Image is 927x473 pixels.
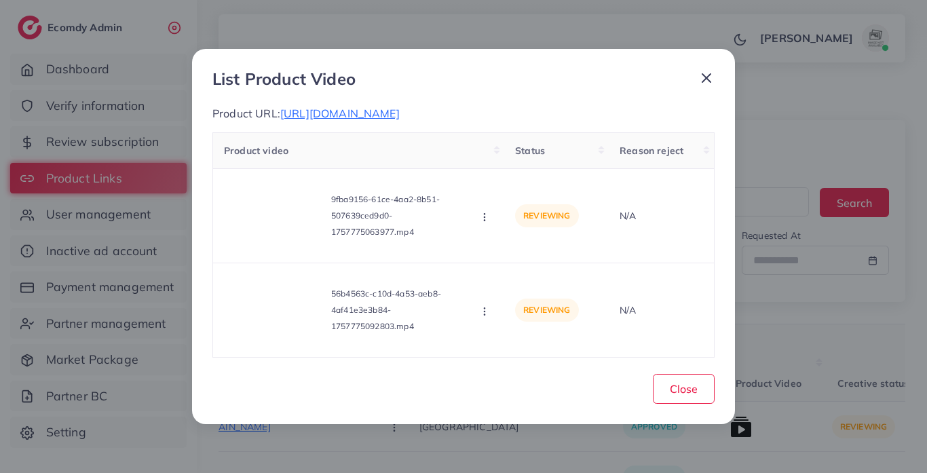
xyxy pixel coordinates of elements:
p: Product URL: [212,105,715,121]
span: Close [670,382,698,396]
span: Product video [224,145,288,157]
p: reviewing [515,204,578,227]
span: [URL][DOMAIN_NAME] [280,107,400,120]
p: N/A [620,208,703,224]
p: 56b4563c-c10d-4a53-aeb8-4af41e3e3b84-1757775092803.mp4 [331,286,467,335]
p: 9fba9156-61ce-4aa2-8b51-507639ced9d0-1757775063977.mp4 [331,191,467,240]
h3: List Product Video [212,69,356,89]
span: Status [515,145,545,157]
p: N/A [620,302,703,318]
button: Close [653,374,715,403]
p: reviewing [515,299,578,322]
span: Reason reject [620,145,683,157]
